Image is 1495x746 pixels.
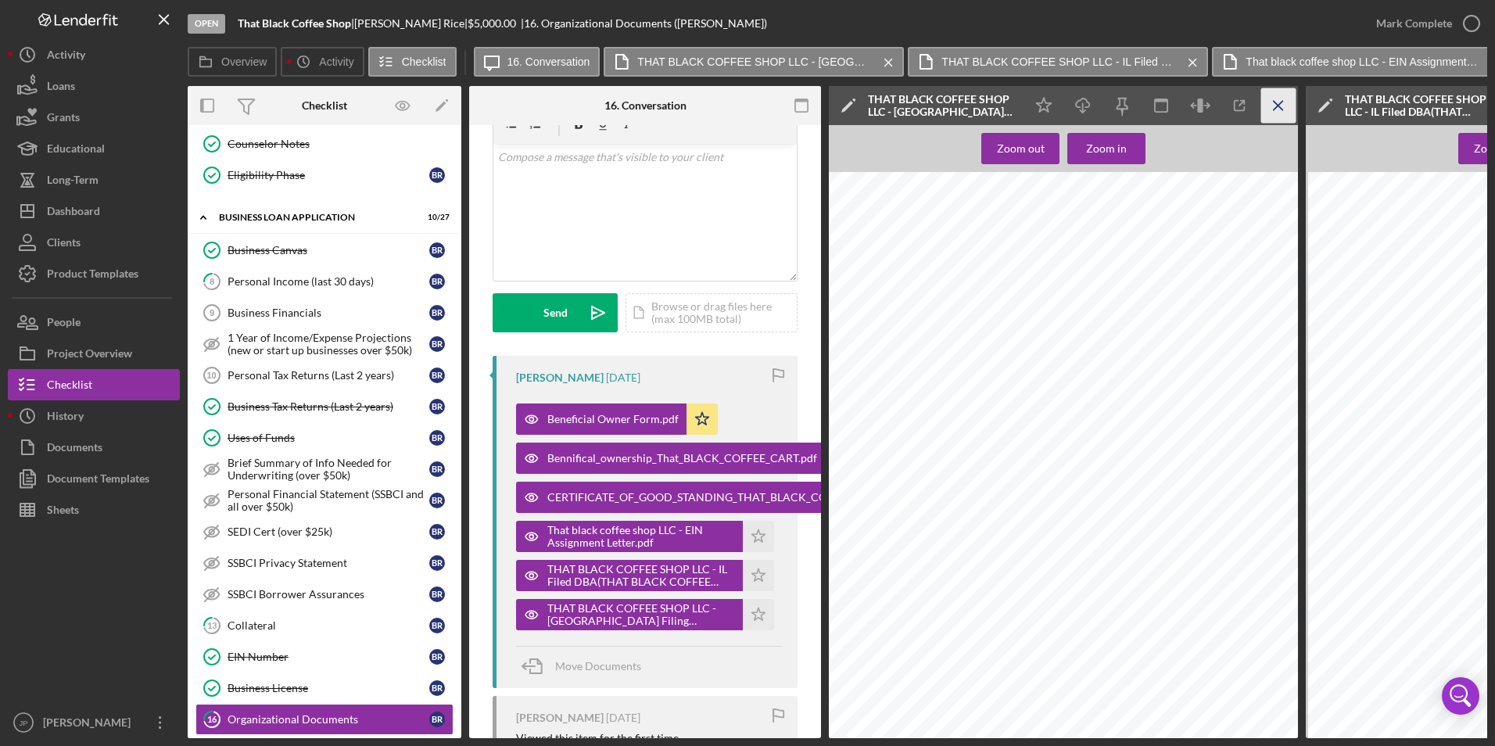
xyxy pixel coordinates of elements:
[421,213,450,222] div: 10 / 27
[516,482,943,513] button: CERTIFICATE_OF_GOOD_STANDING_THAT_BLACK_COFFEE_SHOP.pdf
[195,391,454,422] a: Business Tax Returns (Last 2 years)BR
[47,258,138,293] div: Product Templates
[195,128,454,160] a: Counselor Notes
[521,17,767,30] div: | 16. Organizational Documents ([PERSON_NAME])
[429,399,445,414] div: B R
[856,612,862,621] span: 8.
[238,16,351,30] b: That Black Coffee Shop
[429,336,445,352] div: B R
[195,454,454,485] a: Brief Summary of Info Needed for Underwriting (over $50k)BR
[402,56,446,68] label: Checklist
[8,102,180,133] a: Grants
[429,712,445,727] div: B R
[228,275,429,288] div: Personal Income (last 30 days)
[884,380,966,388] span: [GEOGRAPHIC_DATA]
[507,56,590,68] label: 16. Conversation
[47,307,81,342] div: People
[516,371,604,384] div: [PERSON_NAME]
[516,712,604,724] div: [PERSON_NAME]
[874,303,1081,311] span: [GEOGRAPHIC_DATA]. [PERSON_NAME], IL 62205-2850
[873,458,918,464] span: [PERSON_NAME]
[8,195,180,227] button: Dashboard
[516,732,681,744] div: Viewed this item for the first time.
[516,599,774,630] button: THAT BLACK COFFEE SHOP LLC - [GEOGRAPHIC_DATA] Filing Evidence.pdf
[604,99,687,112] div: 16. Conversation
[429,493,445,508] div: B R
[874,274,1186,283] span: Address of Principal Place of Business where records of the company will be kept:
[195,516,454,547] a: SEDI Cert (over $25k)BR
[855,188,915,196] span: Secretary of State
[47,133,105,168] div: Educational
[543,293,568,332] div: Send
[47,102,80,137] div: Grants
[429,242,445,258] div: B R
[195,704,454,735] a: 16Organizational DocumentsBR
[47,164,99,199] div: Long-Term
[47,400,84,436] div: History
[429,586,445,602] div: B R
[47,70,75,106] div: Loans
[195,266,454,297] a: 8Personal Income (last 30 days)BR
[856,400,862,408] span: 5.
[47,463,149,498] div: Document Templates
[873,399,1088,407] span: Purpose for which the Limited Liability Company is organized:
[885,368,1019,376] span: 1 W [GEOGRAPHIC_DATA], STE 805
[493,293,618,332] button: Send
[47,338,132,373] div: Project Overview
[195,547,454,579] a: SSBCI Privacy StatementBR
[228,400,429,413] div: Business Tax Returns (Last 2 years)
[1067,133,1145,164] button: Zoom in
[8,70,180,102] a: Loans
[8,39,180,70] button: Activity
[468,17,521,30] div: $5,000.00
[228,332,429,357] div: 1 Year of Income/Expense Projections (new or start up businesses over $50k)
[19,719,27,727] text: JP
[966,696,1111,702] span: This document was generated electronically at www.
[228,169,429,181] div: Eligibility Phase
[941,56,1176,68] label: THAT BLACK COFFEE SHOP LLC - IL Filed DBA(THAT BLACK COFFEE CART) Evidence.pdf
[604,47,904,77] button: THAT BLACK COFFEE SHOP LLC - [GEOGRAPHIC_DATA] Filing Evidence.pdf
[8,338,180,369] button: Project Overview
[1345,93,1493,118] div: THAT BLACK COFFEE SHOP LLC - IL Filed DBA(THAT BLACK COFFEE CART) Evidence.pdf
[228,138,453,150] div: Counselor Notes
[985,217,1035,224] span: Approved By:
[195,422,454,454] a: Uses of FundsBR
[302,99,347,112] div: Checklist
[210,308,214,317] tspan: 9
[39,707,141,742] div: [PERSON_NAME]
[547,413,679,425] div: Beneficial Owner Form.pdf
[637,56,872,68] label: THAT BLACK COFFEE SHOP LLC - [GEOGRAPHIC_DATA] Filing Evidence.pdf
[8,494,180,525] button: Sheets
[868,93,1016,118] div: THAT BLACK COFFEE SHOP LLC - [GEOGRAPHIC_DATA] Filing Evidence.pdf
[47,369,92,404] div: Checklist
[8,133,180,164] button: Educational
[8,227,180,258] button: Clients
[889,213,894,221] span: o
[981,133,1059,164] button: Zoom out
[1189,167,1231,176] span: 14838376
[855,197,952,205] span: Department of Business Services
[195,328,454,360] a: 1 Year of Income/Expense Projections (new or start up businesses over $50k)BR
[429,618,445,633] div: B R
[429,555,445,571] div: B R
[1051,194,1056,202] span: 1
[228,457,429,482] div: Brief Summary of Info Needed for Underwriting (over $50k)
[900,649,924,657] span: [DATE]
[856,339,862,348] span: 4.
[856,425,862,434] span: 6.
[429,167,445,183] div: B R
[1011,168,1125,179] span: Articles of Organization
[871,213,877,221] span: ils
[228,307,429,319] div: Business Financials
[188,47,277,77] button: Overview
[1376,8,1452,39] div: Mark Complete
[606,712,640,724] time: 2025-08-07 18:21
[8,463,180,494] button: Document Templates
[8,307,180,338] button: People
[994,660,1114,666] span: [STREET_ADDRESS][PERSON_NAME] B
[877,213,886,221] span: os.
